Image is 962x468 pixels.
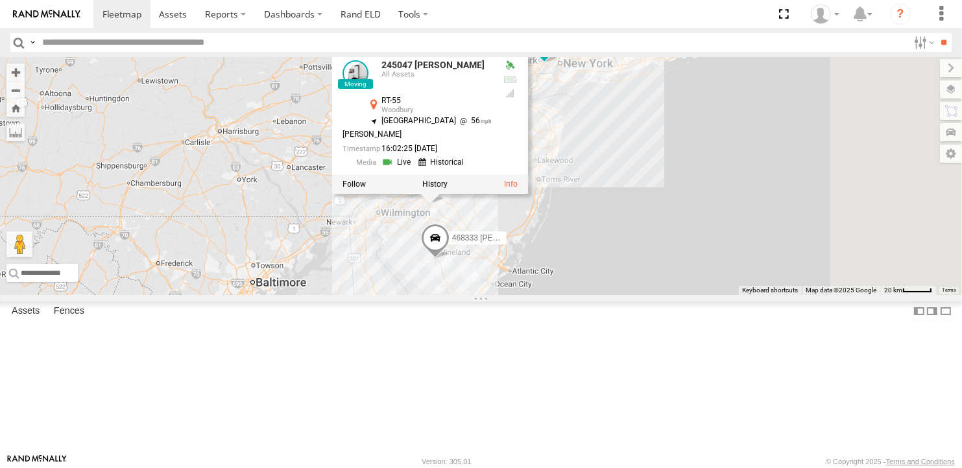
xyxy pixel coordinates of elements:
[381,70,492,78] div: All Assets
[418,156,468,168] a: View Historical Media Streams
[13,10,80,19] img: rand-logo.svg
[909,33,937,52] label: Search Filter Options
[6,99,25,117] button: Zoom Home
[343,180,366,189] label: Realtime tracking of Asset
[7,455,67,468] a: Visit our Website
[826,458,955,465] div: © Copyright 2025 -
[343,130,492,139] div: [PERSON_NAME]
[6,64,25,81] button: Zoom in
[806,5,844,24] div: Dale Gerhard
[381,156,415,168] a: View Live Media Streams
[381,116,456,125] span: [GEOGRAPHIC_DATA]
[451,233,544,242] span: 468333 [PERSON_NAME]
[27,33,38,52] label: Search Query
[502,75,518,85] div: No voltage information received from this device.
[381,97,492,105] div: RT-55
[890,4,911,25] i: ?
[422,180,448,189] label: View Asset History
[502,88,518,99] div: GSM Signal = 4
[502,60,518,71] div: Valid GPS Fix
[940,145,962,163] label: Map Settings
[886,458,955,465] a: Terms and Conditions
[806,287,876,294] span: Map data ©2025 Google
[47,302,91,320] label: Fences
[343,144,492,152] div: Date/time of location update
[926,301,939,320] label: Dock Summary Table to the Right
[456,116,492,125] span: 56
[913,301,926,320] label: Dock Summary Table to the Left
[742,286,798,295] button: Keyboard shortcuts
[943,288,956,293] a: Terms
[343,60,368,86] a: View Asset Details
[880,286,936,295] button: Map Scale: 20 km per 42 pixels
[381,60,485,70] a: 245047 [PERSON_NAME]
[381,106,492,114] div: Woodbury
[6,81,25,99] button: Zoom out
[6,123,25,141] label: Measure
[422,458,471,465] div: Version: 305.01
[504,180,518,189] a: View Asset Details
[6,231,32,257] button: Drag Pegman onto the map to open Street View
[939,301,952,320] label: Hide Summary Table
[884,287,902,294] span: 20 km
[5,302,46,320] label: Assets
